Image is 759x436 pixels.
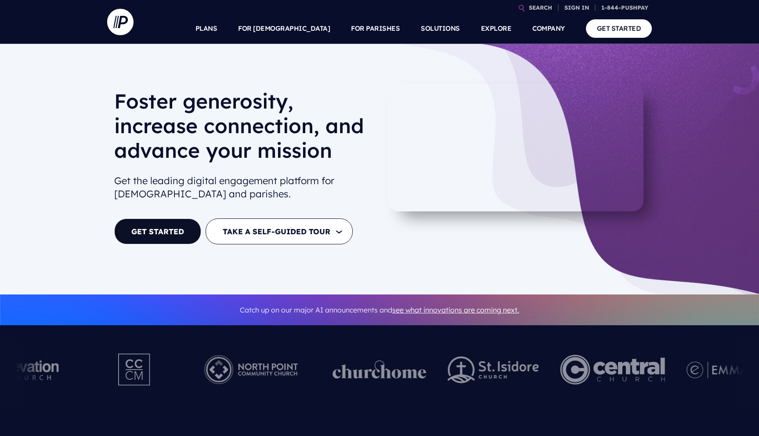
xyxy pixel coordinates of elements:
a: PLANS [195,13,217,44]
img: Pushpay_Logo__NorthPoint [191,345,311,394]
a: GET STARTED [586,19,652,37]
p: Catch up on our major AI announcements and [114,300,645,320]
a: SOLUTIONS [421,13,460,44]
a: GET STARTED [114,218,201,244]
a: FOR PARISHES [351,13,400,44]
button: TAKE A SELF-GUIDED TOUR [206,218,353,244]
img: Central Church Henderson NV [560,345,665,394]
a: FOR [DEMOGRAPHIC_DATA] [238,13,330,44]
a: COMPANY [532,13,565,44]
a: see what innovations are coming next. [392,305,519,314]
h1: Foster generosity, increase connection, and advance your mission [114,89,372,170]
h2: Get the leading digital engagement platform for [DEMOGRAPHIC_DATA] and parishes. [114,171,372,205]
img: pp_logos_2 [448,356,539,383]
img: pp_logos_1 [333,360,426,379]
img: Pushpay_Logo__CCM [100,345,170,394]
a: EXPLORE [481,13,512,44]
